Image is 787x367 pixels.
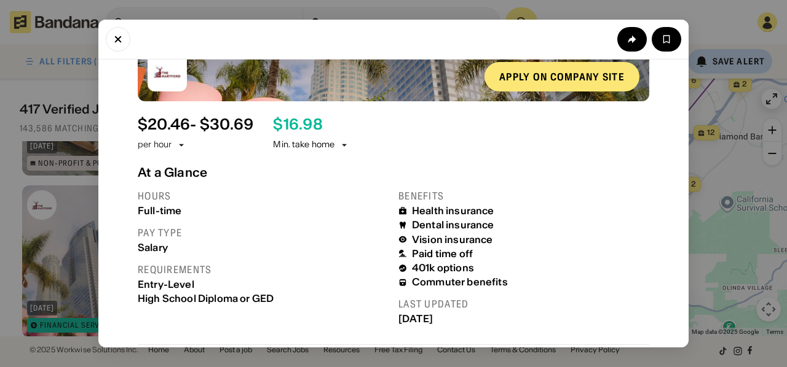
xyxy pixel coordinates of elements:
div: Benefits [398,190,649,203]
div: Pay type [138,226,389,239]
div: Commuter benefits [412,276,508,288]
button: Close [106,27,130,52]
div: Min. take home [273,139,349,151]
div: Dental insurance [412,219,494,231]
div: Paid time off [412,248,473,260]
div: Vision insurance [412,234,493,245]
div: 401k options [412,262,474,274]
div: At a Glance [138,165,649,180]
div: Entry-Level [138,279,389,290]
div: Requirements [138,263,389,276]
div: $ 16.98 [273,116,322,134]
div: Apply on company site [499,72,625,82]
div: per hour [138,139,172,151]
div: High School Diploma or GED [138,293,389,304]
div: Full-time [138,205,389,217]
div: Last updated [398,298,649,311]
div: Health insurance [412,205,494,217]
img: Hartford Financial Services Group logo [148,52,187,91]
div: Salary [138,242,389,253]
div: Hours [138,190,389,203]
div: $ 20.46 - $30.69 [138,116,253,134]
div: [DATE] [398,313,649,325]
